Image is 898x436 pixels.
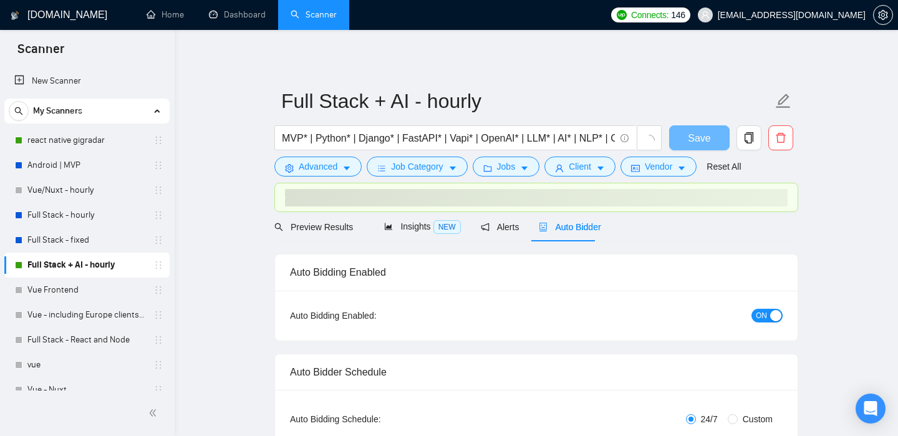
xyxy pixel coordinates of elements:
[285,163,294,173] span: setting
[737,132,761,143] span: copy
[384,222,393,231] span: area-chart
[620,157,697,177] button: idcardVendorcaret-down
[153,210,163,220] span: holder
[367,157,467,177] button: barsJob Categorycaret-down
[27,203,146,228] a: Full Stack - hourly
[544,157,616,177] button: userClientcaret-down
[555,163,564,173] span: user
[27,153,146,178] a: Android | MVP
[539,222,601,232] span: Auto Bidder
[27,377,146,402] a: Vue - Nuxt
[281,85,773,117] input: Scanner name...
[769,132,793,143] span: delete
[27,253,146,278] a: Full Stack + AI - hourly
[448,163,457,173] span: caret-down
[27,303,146,327] a: Vue - including Europe clients | only search title
[9,101,29,121] button: search
[4,69,170,94] li: New Scanner
[27,228,146,253] a: Full Stack - fixed
[856,394,886,424] div: Open Intercom Messenger
[153,235,163,245] span: holder
[377,163,386,173] span: bars
[596,163,605,173] span: caret-down
[620,134,629,142] span: info-circle
[617,10,627,20] img: upwork-logo.png
[671,8,685,22] span: 146
[756,309,767,322] span: ON
[290,309,454,322] div: Auto Bidding Enabled:
[274,157,362,177] button: settingAdvancedcaret-down
[696,412,723,426] span: 24/7
[274,223,283,231] span: search
[9,107,28,115] span: search
[736,125,761,150] button: copy
[342,163,351,173] span: caret-down
[7,40,74,66] span: Scanner
[483,163,492,173] span: folder
[153,385,163,395] span: holder
[153,260,163,270] span: holder
[707,160,741,173] a: Reset All
[677,163,686,173] span: caret-down
[27,128,146,153] a: react native gigradar
[153,135,163,145] span: holder
[11,6,19,26] img: logo
[153,160,163,170] span: holder
[433,220,461,234] span: NEW
[27,178,146,203] a: Vue/Nuxt - hourly
[384,221,460,231] span: Insights
[645,160,672,173] span: Vendor
[290,412,454,426] div: Auto Bidding Schedule:
[291,9,337,20] a: searchScanner
[497,160,516,173] span: Jobs
[481,222,519,232] span: Alerts
[874,10,892,20] span: setting
[148,407,161,419] span: double-left
[209,9,266,20] a: dashboardDashboard
[669,125,730,150] button: Save
[27,327,146,352] a: Full Stack - React and Node
[290,354,783,390] div: Auto Bidder Schedule
[153,310,163,320] span: holder
[290,254,783,290] div: Auto Bidding Enabled
[391,160,443,173] span: Job Category
[473,157,540,177] button: folderJobscaret-down
[688,130,710,146] span: Save
[274,222,364,232] span: Preview Results
[631,8,669,22] span: Connects:
[153,360,163,370] span: holder
[153,285,163,295] span: holder
[33,99,82,124] span: My Scanners
[520,163,529,173] span: caret-down
[27,352,146,377] a: vue
[644,135,655,146] span: loading
[153,185,163,195] span: holder
[738,412,778,426] span: Custom
[282,130,615,146] input: Search Freelance Jobs...
[873,10,893,20] a: setting
[539,223,548,231] span: robot
[768,125,793,150] button: delete
[631,163,640,173] span: idcard
[14,69,160,94] a: New Scanner
[147,9,184,20] a: homeHome
[569,160,591,173] span: Client
[775,93,791,109] span: edit
[153,335,163,345] span: holder
[299,160,337,173] span: Advanced
[701,11,710,19] span: user
[873,5,893,25] button: setting
[27,278,146,303] a: Vue Frontend
[481,223,490,231] span: notification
